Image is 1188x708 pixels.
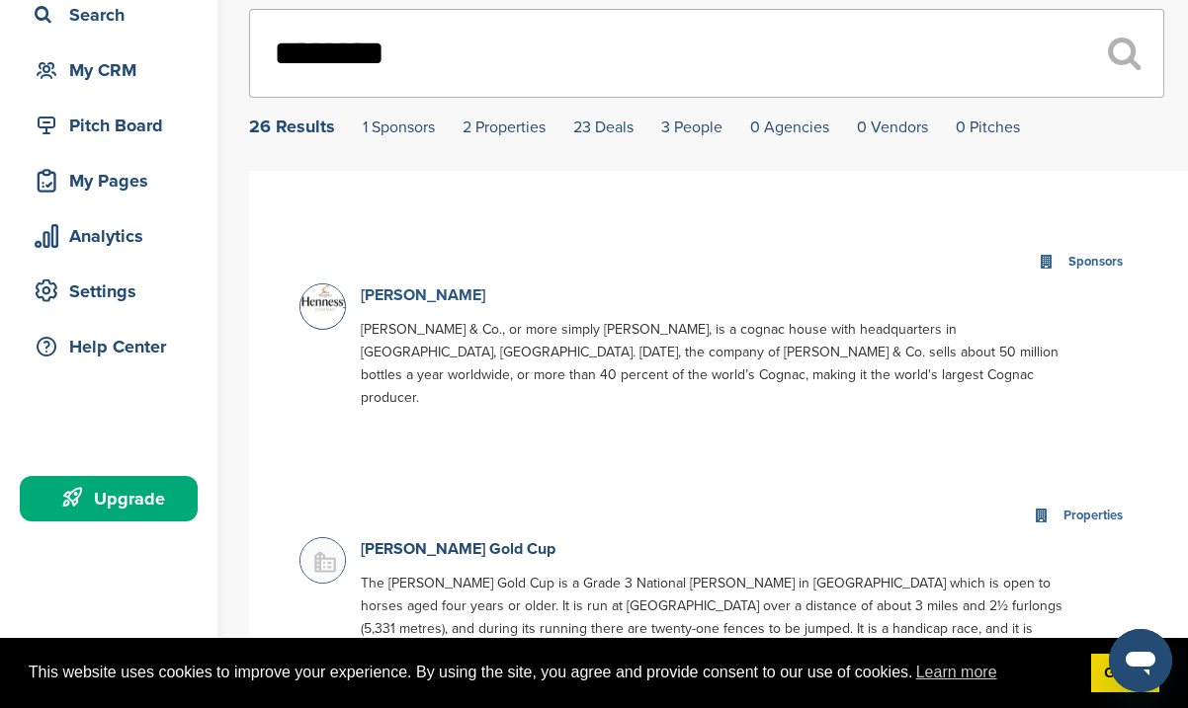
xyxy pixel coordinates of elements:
[20,103,198,148] a: Pitch Board
[30,163,198,198] div: My Pages
[361,539,555,559] a: [PERSON_NAME] Gold Cup
[661,118,722,137] a: 3 People
[20,269,198,314] a: Settings
[30,329,198,364] div: Help Center
[361,318,1095,409] p: [PERSON_NAME] & Co., or more simply [PERSON_NAME], is a cognac house with headquarters in [GEOGRA...
[300,538,350,588] img: Buildingmissing
[20,324,198,369] a: Help Center
[30,218,198,254] div: Analytics
[1109,629,1172,692] iframe: Button to launch messaging window
[1091,654,1159,693] a: dismiss cookie message
[750,118,829,137] a: 0 Agencies
[857,118,928,137] a: 0 Vendors
[361,572,1095,663] p: The [PERSON_NAME] Gold Cup is a Grade 3 National [PERSON_NAME] in [GEOGRAPHIC_DATA] which is open...
[20,213,198,259] a: Analytics
[29,658,1075,687] span: This website uses cookies to improve your experience. By using the site, you agree and provide co...
[1063,251,1128,274] div: Sponsors
[913,658,1000,687] a: learn more about cookies
[300,284,350,312] img: Open uri20141112 50798 1ezjo06
[463,118,546,137] a: 2 Properties
[363,118,435,137] a: 1 Sponsors
[30,108,198,143] div: Pitch Board
[20,476,198,521] a: Upgrade
[956,118,1020,137] a: 0 Pitches
[361,285,485,305] a: [PERSON_NAME]
[30,274,198,309] div: Settings
[20,47,198,93] a: My CRM
[20,158,198,203] a: My Pages
[249,118,335,135] div: 26 Results
[1059,505,1128,527] div: Properties
[30,52,198,88] div: My CRM
[573,118,634,137] a: 23 Deals
[30,481,198,516] div: Upgrade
